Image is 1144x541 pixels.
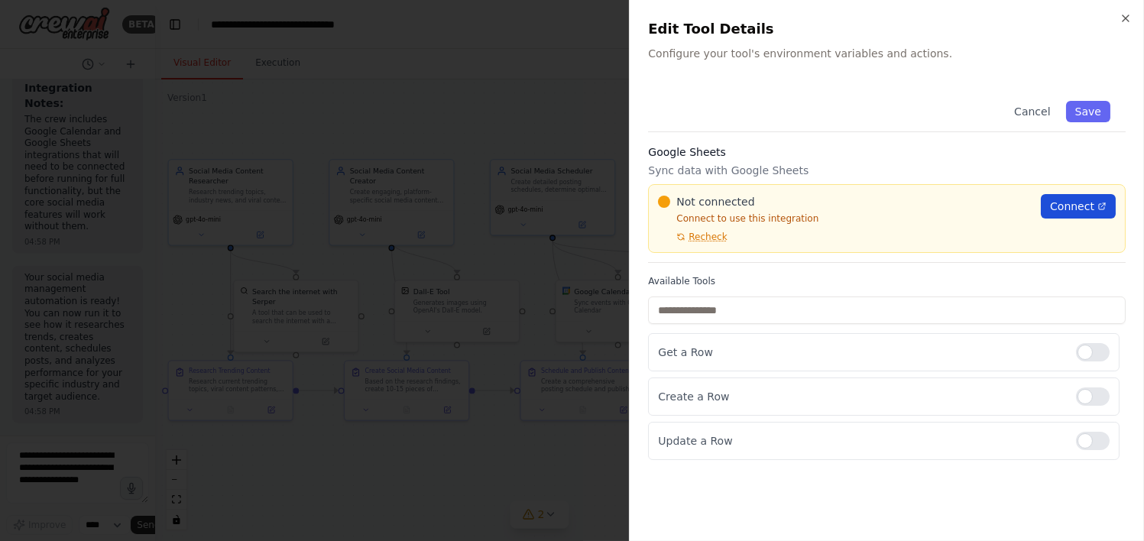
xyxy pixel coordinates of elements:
button: Recheck [658,231,727,243]
button: Save [1066,101,1110,122]
p: Create a Row [658,389,1064,404]
h3: Google Sheets [648,144,1126,160]
label: Available Tools [648,275,1126,287]
span: Connect [1050,199,1094,214]
a: Connect [1041,194,1116,219]
p: Sync data with Google Sheets [648,163,1126,178]
p: Configure your tool's environment variables and actions. [648,46,1126,61]
p: Update a Row [658,433,1064,449]
p: Get a Row [658,345,1064,360]
span: Not connected [676,194,754,209]
h2: Edit Tool Details [648,18,1126,40]
p: Connect to use this integration [658,212,1032,225]
span: Recheck [689,231,727,243]
button: Cancel [1005,101,1059,122]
